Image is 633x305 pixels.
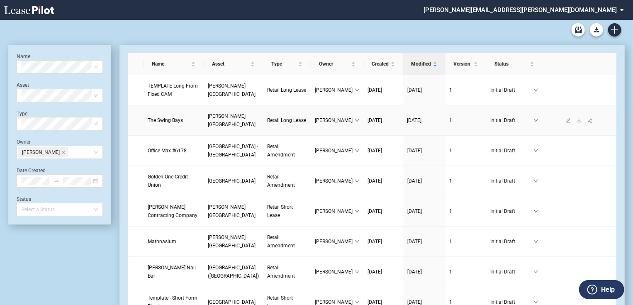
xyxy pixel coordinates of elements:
th: Modified [403,53,446,75]
a: Golden One Credit Union [148,173,200,189]
span: Mathnasium [148,239,176,244]
a: The Swing Bays [148,116,200,124]
span: Bristol Plaza (CA) [208,265,259,279]
a: [DATE] [407,237,441,246]
a: [DATE] [368,237,399,246]
span: [PERSON_NAME] [315,116,354,124]
span: Initial Draft [490,146,533,155]
span: [PERSON_NAME] [315,177,354,185]
a: [DATE] [407,146,441,155]
span: 1 [450,87,453,93]
span: Retail Amendment [267,174,295,188]
a: [DATE] [407,116,441,124]
span: [PERSON_NAME] [315,268,354,276]
span: [PERSON_NAME] [22,148,60,157]
span: 1 [450,178,453,184]
a: [PERSON_NAME][GEOGRAPHIC_DATA] [208,203,259,220]
span: close [61,150,66,154]
label: Help [601,284,615,295]
span: [DATE] [368,269,382,275]
a: [GEOGRAPHIC_DATA] [208,177,259,185]
span: [DATE] [368,178,382,184]
span: to [54,178,59,184]
span: [DATE] [368,87,382,93]
a: [PERSON_NAME][GEOGRAPHIC_DATA] [208,233,259,250]
span: down [355,300,360,305]
a: [DATE] [407,207,441,215]
span: [PERSON_NAME] [315,237,354,246]
label: Status [17,196,31,202]
a: 1 [450,268,482,276]
span: [DATE] [368,148,382,154]
span: Version [454,60,472,68]
a: 1 [450,177,482,185]
a: Create new document [608,23,621,37]
a: [DATE] [368,177,399,185]
a: [DATE] [368,207,399,215]
span: 1 [450,117,453,123]
span: [DATE] [368,117,382,123]
span: down [533,209,538,214]
a: Office Max #6178 [148,146,200,155]
a: [PERSON_NAME] Contracting Company [148,203,200,220]
a: 1 [450,207,482,215]
a: 1 [450,116,482,124]
a: Retail Short Lease [267,203,307,220]
span: Created [372,60,389,68]
label: Name [17,54,30,59]
span: [DATE] [368,208,382,214]
span: Initial Draft [490,116,533,124]
a: [DATE] [407,177,441,185]
md-menu: Download Blank Form List [587,23,606,37]
th: Owner [311,53,363,75]
span: Cheri Nail Bar [148,265,196,279]
span: The Swing Bays [148,117,183,123]
a: Archive [572,23,585,37]
a: Retail Amendment [267,233,307,250]
span: Status [494,60,528,68]
span: [PERSON_NAME] [315,86,354,94]
span: [PERSON_NAME] [315,146,354,155]
span: down [355,239,360,244]
span: 1 [450,239,453,244]
span: TEMPLATE Long From Fixed CAM [148,83,198,97]
span: 1 [450,299,453,305]
a: edit [563,117,574,123]
span: [DATE] [407,208,422,214]
a: 1 [450,146,482,155]
a: [DATE] [368,268,399,276]
span: Puente Hills Town Center [208,83,256,97]
span: Initial Draft [490,268,533,276]
span: [PERSON_NAME] [315,207,354,215]
span: down [533,269,538,274]
span: 1 [450,208,453,214]
span: share-alt [587,118,593,124]
span: Felicita Town Center [208,234,256,249]
span: Puente Hills Town Center [208,204,256,218]
span: Asset [212,60,249,68]
span: [DATE] [407,269,422,275]
button: Help [579,280,624,299]
span: down [533,300,538,305]
span: [DATE] [368,239,382,244]
label: Owner [17,139,31,145]
a: [GEOGRAPHIC_DATA] - [GEOGRAPHIC_DATA] [208,142,259,159]
span: Stephanie Deaver [18,147,68,157]
label: Date Created [17,168,46,173]
span: [DATE] [407,239,422,244]
span: down [355,148,360,153]
a: 1 [450,86,482,94]
span: Sully-Miller Contracting Company [148,204,197,218]
span: down [355,209,360,214]
span: Initial Draft [490,207,533,215]
span: 1 [450,269,453,275]
a: TEMPLATE Long From Fixed CAM [148,82,200,98]
a: 1 [450,237,482,246]
span: [DATE] [407,117,422,123]
span: [DATE] [407,87,422,93]
span: Retail Long Lease [267,87,306,93]
span: Initial Draft [490,237,533,246]
a: Retail Long Lease [267,116,307,124]
a: [DATE] [368,146,399,155]
th: Status [486,53,543,75]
